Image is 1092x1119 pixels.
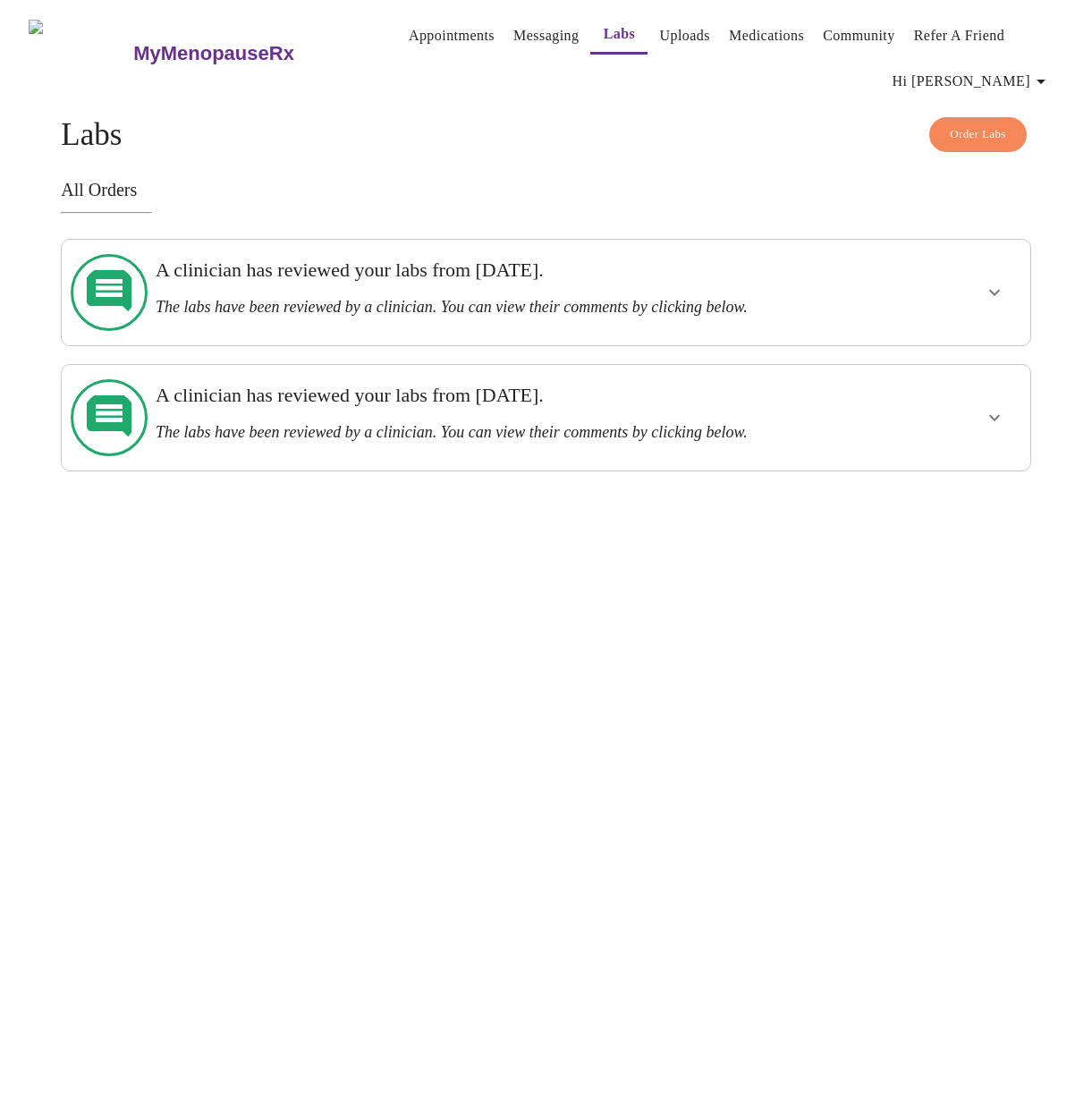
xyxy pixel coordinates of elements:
button: show more [973,396,1016,439]
a: Labs [604,21,636,47]
img: MyMenopauseRx Logo [29,20,131,87]
button: Refer a Friend [907,18,1012,54]
h3: A clinician has reviewed your labs from [DATE]. [156,384,842,407]
h4: Labs [61,117,1031,153]
h3: All Orders [61,180,1031,200]
button: Community [816,18,902,54]
button: Labs [590,16,648,55]
span: Hi [PERSON_NAME] [893,69,1052,94]
h3: The labs have been reviewed by a clinician. You can view their comments by clicking below. [156,423,842,442]
button: Appointments [402,18,502,54]
a: Appointments [409,23,495,48]
a: Messaging [513,23,579,48]
button: Messaging [506,18,586,54]
h3: MyMenopauseRx [133,42,294,65]
span: Order Labs [950,124,1006,145]
button: Uploads [652,18,717,54]
button: Order Labs [929,117,1027,152]
a: Community [823,23,895,48]
a: Refer a Friend [914,23,1005,48]
button: show more [973,271,1016,314]
a: Uploads [659,23,710,48]
button: Hi [PERSON_NAME] [885,64,1059,99]
button: Medications [722,18,811,54]
h3: The labs have been reviewed by a clinician. You can view their comments by clicking below. [156,298,842,317]
h3: A clinician has reviewed your labs from [DATE]. [156,259,842,282]
a: Medications [729,23,804,48]
a: MyMenopauseRx [131,22,366,85]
